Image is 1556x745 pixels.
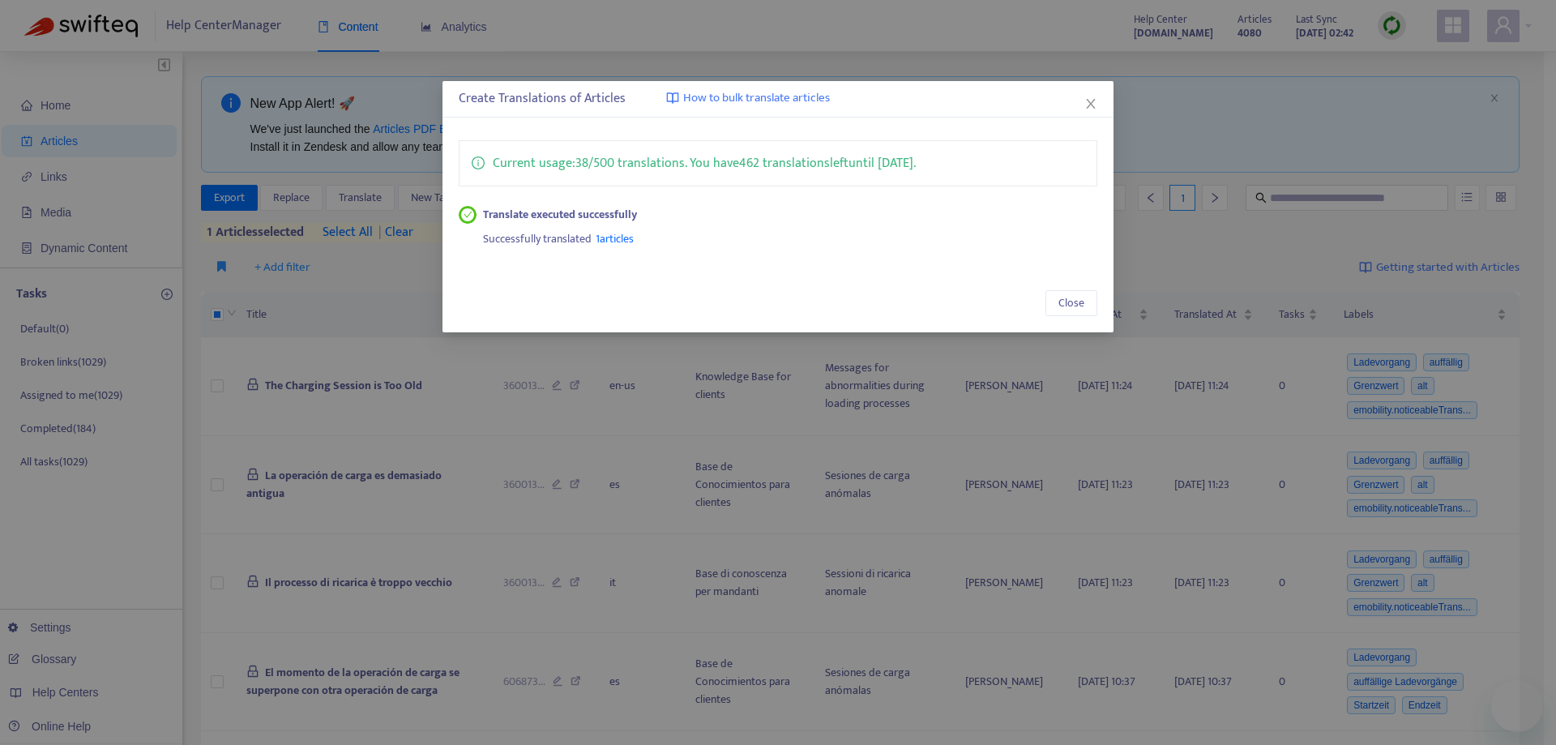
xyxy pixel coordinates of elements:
[483,224,1097,248] div: Successfully translated
[666,92,679,105] img: image-link
[1058,294,1084,312] span: Close
[1082,95,1100,113] button: Close
[493,153,916,173] p: Current usage: 38 / 500 translations . You have 462 translations left until [DATE] .
[666,89,830,108] a: How to bulk translate articles
[1084,97,1097,110] span: close
[464,210,472,219] span: check
[1491,680,1543,732] iframe: Schaltfläche zum Öffnen des Messaging-Fensters
[683,89,830,108] span: How to bulk translate articles
[459,89,1096,109] div: Create Translations of Articles
[483,206,637,224] strong: Translate executed successfully
[472,153,485,169] span: info-circle
[596,229,634,248] span: 1 articles
[1045,290,1097,316] button: Close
